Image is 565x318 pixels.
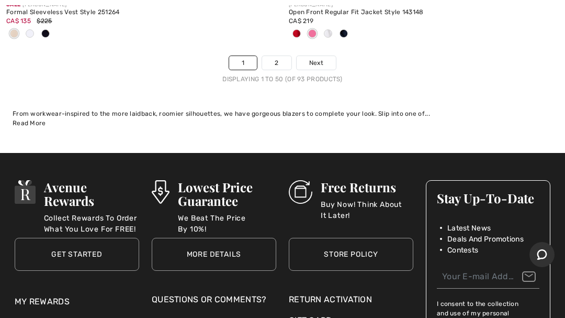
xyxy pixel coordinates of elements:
a: Get Started [15,238,139,271]
span: Latest News [447,223,491,234]
p: Collect Rewards To Order What You Love For FREE! [44,213,139,234]
span: CA$ 135 [6,17,31,25]
span: Contests [447,245,478,256]
div: Black [38,26,53,43]
p: Buy Now! Think About It Later! [321,199,413,220]
h3: Free Returns [321,180,413,194]
img: Avenue Rewards [15,180,36,204]
span: Sale [6,2,20,8]
h3: Stay Up-To-Date [437,191,539,205]
span: Deals And Promotions [447,234,524,245]
p: We Beat The Price By 10%! [178,213,276,234]
div: Vanilla 30 [320,26,336,43]
div: Parchment [6,26,22,43]
span: Next [309,58,323,68]
div: Off White [22,26,38,43]
h3: Lowest Price Guarantee [178,180,276,207]
img: Lowest Price Guarantee [152,180,169,204]
div: Midnight Blue 40 [336,26,352,43]
div: Open Front Regular Fit Jacket Style 143148 [289,9,559,16]
input: Your E-mail Address [437,265,539,289]
h3: Avenue Rewards [44,180,139,207]
a: 1 [229,56,257,70]
a: Return Activation [289,293,413,306]
a: 2 [262,56,291,70]
a: Next [297,56,336,70]
div: Bubble gum [304,26,320,43]
a: My Rewards [15,297,70,306]
img: Free Returns [289,180,312,204]
iframe: Opens a widget where you can chat to one of our agents [529,242,555,268]
div: Radiant red [289,26,304,43]
a: Store Policy [289,238,413,271]
div: From workwear-inspired to the more laidback, roomier silhouettes, we have gorgeous blazers to com... [13,109,552,118]
div: Formal Sleeveless Vest Style 251264 [6,9,276,16]
span: Read More [13,119,46,127]
span: CA$ 219 [289,17,313,25]
span: $225 [37,17,52,25]
a: More Details [152,238,276,271]
div: Questions or Comments? [152,293,276,311]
